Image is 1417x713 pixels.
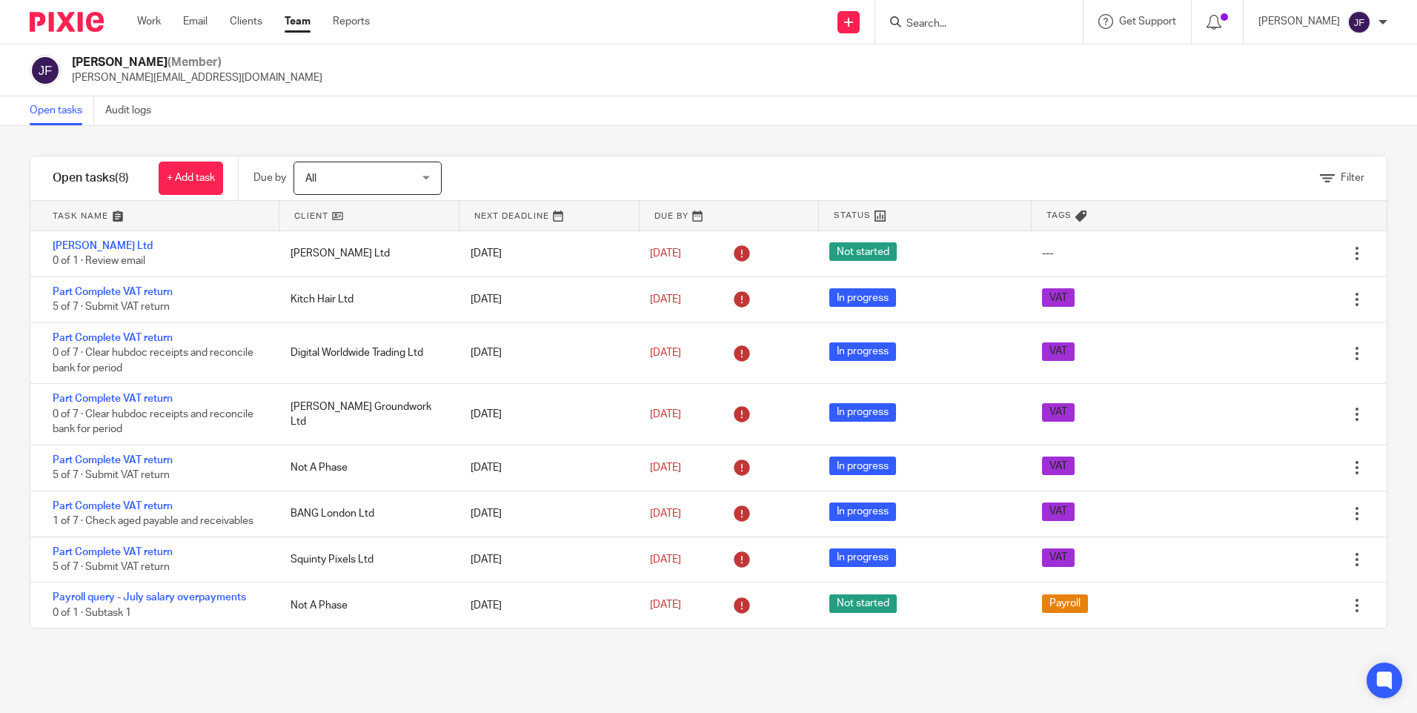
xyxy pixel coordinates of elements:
a: [PERSON_NAME] Ltd [53,241,153,251]
div: [DATE] [456,338,635,368]
span: [DATE] [650,508,681,519]
span: [DATE] [650,294,681,305]
a: Clients [230,14,262,29]
a: Part Complete VAT return [53,501,173,511]
span: In progress [829,288,896,307]
div: [DATE] [456,499,635,528]
p: Due by [253,170,286,185]
span: 0 of 1 · Subtask 1 [53,608,131,618]
span: In progress [829,342,896,361]
div: BANG London Ltd [276,499,455,528]
span: 5 of 7 · Submit VAT return [53,470,170,480]
span: (Member) [167,56,222,68]
span: (8) [115,172,129,184]
span: VAT [1042,403,1075,422]
div: [PERSON_NAME] Groundwork Ltd [276,392,455,437]
div: [DATE] [456,285,635,314]
h1: Open tasks [53,170,129,186]
div: Digital Worldwide Trading Ltd [276,338,455,368]
span: In progress [829,503,896,521]
img: svg%3E [1347,10,1371,34]
img: Pixie [30,12,104,32]
p: [PERSON_NAME] [1258,14,1340,29]
span: VAT [1042,548,1075,567]
img: svg%3E [30,55,61,86]
a: Part Complete VAT return [53,394,173,404]
span: [DATE] [650,554,681,565]
span: In progress [829,548,896,567]
div: [PERSON_NAME] Ltd [276,239,455,268]
span: Filter [1341,173,1364,183]
a: Part Complete VAT return [53,455,173,465]
a: Part Complete VAT return [53,333,173,343]
a: Email [183,14,208,29]
p: [PERSON_NAME][EMAIL_ADDRESS][DOMAIN_NAME] [72,70,322,85]
div: Not A Phase [276,453,455,482]
span: VAT [1042,503,1075,521]
a: Audit logs [105,96,162,125]
span: 5 of 7 · Submit VAT return [53,302,170,312]
span: 0 of 7 · Clear hubdoc receipts and reconcile bank for period [53,348,253,374]
a: Payroll query - July salary overpayments [53,592,246,603]
span: Get Support [1119,16,1176,27]
a: Reports [333,14,370,29]
span: 0 of 7 · Clear hubdoc receipts and reconcile bank for period [53,409,253,435]
span: [DATE] [650,462,681,473]
span: 0 of 1 · Review email [53,256,145,267]
span: VAT [1042,288,1075,307]
span: All [305,173,316,184]
a: Open tasks [30,96,94,125]
span: [DATE] [650,348,681,358]
span: Status [834,209,871,222]
span: Not started [829,594,897,613]
a: Team [285,14,311,29]
div: [DATE] [456,545,635,574]
div: --- [1042,246,1053,261]
div: [DATE] [456,453,635,482]
span: 1 of 7 · Check aged payable and receivables [53,516,253,526]
span: Not started [829,242,897,261]
span: Tags [1046,209,1072,222]
a: Part Complete VAT return [53,547,173,557]
div: [DATE] [456,591,635,620]
span: 5 of 7 · Submit VAT return [53,562,170,572]
a: Part Complete VAT return [53,287,173,297]
div: [DATE] [456,239,635,268]
span: VAT [1042,457,1075,475]
span: In progress [829,457,896,475]
span: [DATE] [650,248,681,259]
a: + Add task [159,162,223,195]
div: Not A Phase [276,591,455,620]
span: In progress [829,403,896,422]
span: [DATE] [650,600,681,611]
span: Payroll [1042,594,1088,613]
span: [DATE] [650,409,681,419]
div: [DATE] [456,399,635,429]
a: Work [137,14,161,29]
span: VAT [1042,342,1075,361]
h2: [PERSON_NAME] [72,55,322,70]
div: Kitch Hair Ltd [276,285,455,314]
input: Search [905,18,1038,31]
div: Squinty Pixels Ltd [276,545,455,574]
